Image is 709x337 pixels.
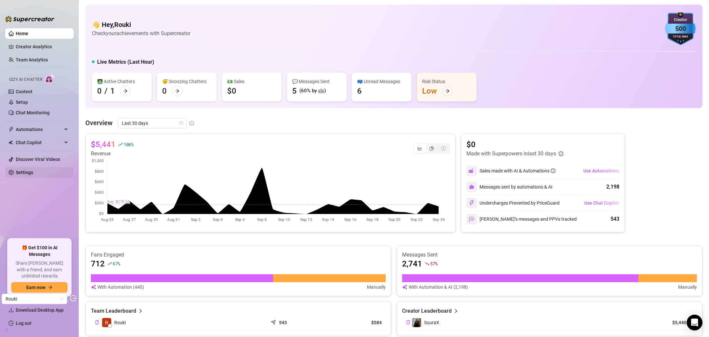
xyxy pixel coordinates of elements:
span: copy [406,320,410,325]
span: line-chart [418,146,422,151]
article: Creator Leaderboard [402,307,452,315]
span: 57 % [430,260,438,267]
article: 2,741 [402,258,422,269]
a: Setup [16,100,28,105]
div: 2,198 [606,183,619,191]
a: Team Analytics [16,57,48,62]
span: Rouki [114,319,126,326]
div: $0 [227,86,236,96]
span: send [271,318,277,325]
article: Revenue [91,150,134,158]
div: 📪 Unread Messages [357,78,406,85]
article: $584 [331,319,382,326]
article: $5,440.81 [663,319,693,326]
span: Izzy AI Chatter [9,77,42,83]
button: Earn nowarrow-right [11,282,68,293]
span: info-circle [189,121,194,125]
div: 0 [162,86,167,96]
span: fall [425,261,429,266]
div: [PERSON_NAME]’s messages and PPVs tracked [466,214,577,224]
span: info-circle [559,151,563,156]
article: $5,441 [91,139,116,150]
span: Automations [16,124,62,135]
span: Use Chat Copilot [584,200,619,206]
article: Fans Engaged [91,251,386,258]
span: 106 % [123,141,134,147]
article: Check your achievements with Supercreator [92,29,190,37]
span: rise [118,142,123,147]
span: info-circle [551,168,555,173]
span: thunderbolt [9,127,14,132]
div: 6 [357,86,362,96]
article: Overview [85,118,113,128]
img: logo-BBDzfeDw.svg [5,16,54,22]
div: 500 [665,24,696,34]
div: 💵 Sales [227,78,276,85]
a: Creator Analytics [16,41,68,52]
span: download [9,307,14,313]
span: calendar [179,121,183,125]
div: Sales made with AI & Automations [480,167,555,174]
span: arrow-right [175,89,180,93]
div: 💬 Messages Sent [292,78,341,85]
span: logout [70,295,76,302]
div: 5 [292,86,297,96]
article: Manually [367,283,386,291]
span: Last 30 days [122,118,183,128]
img: svg%3e [469,168,475,174]
span: 67 % [113,260,120,267]
a: Log out [16,321,32,326]
span: build [3,328,8,332]
article: Made with Superpowers in last 30 days [466,150,556,158]
a: Chat Monitoring [16,110,50,115]
img: svg%3e [469,184,474,190]
img: svg%3e [402,283,407,291]
div: 0 [97,86,102,96]
img: SuuraX [412,318,421,327]
div: 👩‍💻 Active Chatters [97,78,146,85]
span: copy [95,320,99,325]
article: With Automation (440) [97,283,144,291]
span: arrow-right [48,285,53,290]
div: Undercharges Prevented by PriceGuard [466,198,560,208]
div: Messages sent by automations & AI [466,182,552,192]
span: Share [PERSON_NAME] with a friend, and earn unlimited rewards [11,260,68,280]
span: right [138,307,143,315]
span: Chat Copilot [16,137,62,148]
a: Settings [16,170,33,175]
div: Total Fans [665,35,696,39]
div: Risk Status [422,78,471,85]
img: Chat Copilot [9,140,13,145]
img: blue-badge-DgoSNQY1.svg [665,12,696,45]
article: $0 [466,139,563,150]
img: svg%3e [91,283,96,291]
img: svg%3e [469,200,475,206]
div: Open Intercom Messenger [687,315,702,330]
span: Rouki [6,294,63,304]
article: Manually [678,283,697,291]
div: segmented control [413,143,450,154]
span: dollar-circle [441,146,446,151]
article: Messages Sent [402,251,697,258]
a: Home [16,31,28,36]
article: 712 [91,258,105,269]
div: 1 [110,86,115,96]
button: Use Automations [583,166,619,176]
button: Use Chat Copilot [584,198,619,208]
span: arrow-right [123,89,128,93]
a: Discover Viral Videos [16,157,60,162]
button: Copy Creator ID [406,320,410,325]
span: 🎁 Get $100 in AI Messages [11,245,68,258]
img: svg%3e [469,216,475,222]
button: Copy Teammate ID [95,320,99,325]
img: AI Chatter [45,74,55,83]
span: right [454,307,458,315]
h4: 👋 Hey, Rouki [92,20,190,29]
div: 😴 Snoozing Chatters [162,78,211,85]
span: Earn now [26,285,45,290]
span: pie-chart [429,146,434,151]
span: Download Desktop App [16,307,64,313]
img: Rouki [102,318,111,327]
a: Content [16,89,32,94]
span: rise [107,261,112,266]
